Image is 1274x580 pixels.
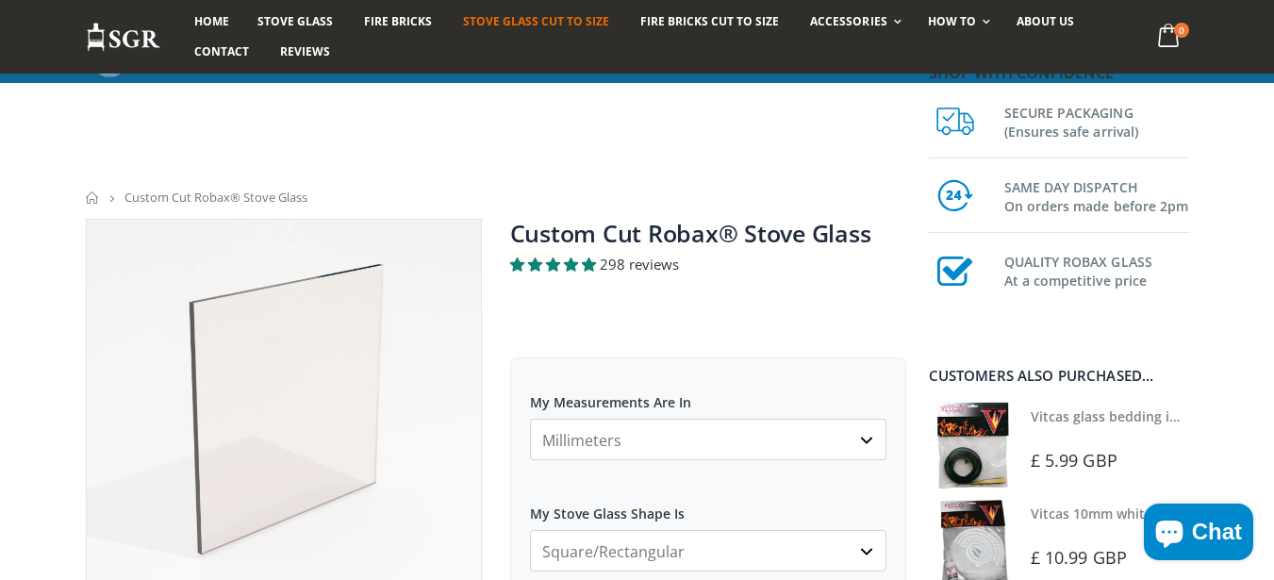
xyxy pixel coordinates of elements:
[640,13,779,29] span: Fire Bricks Cut To Size
[510,217,871,249] a: Custom Cut Robax® Stove Glass
[124,189,307,206] span: Custom Cut Robax® Stove Glass
[600,255,679,273] span: 298 reviews
[180,7,243,37] a: Home
[350,7,446,37] a: Fire Bricks
[929,402,1017,489] img: Vitcas stove glass bedding in tape
[257,13,333,29] span: Stove Glass
[364,13,432,29] span: Fire Bricks
[810,13,886,29] span: Accessories
[266,37,344,67] a: Reviews
[928,13,976,29] span: How To
[194,43,249,59] span: Contact
[1017,13,1074,29] span: About us
[510,255,600,273] span: 4.94 stars
[914,7,1000,37] a: How To
[449,7,623,37] a: Stove Glass Cut To Size
[1150,19,1188,56] a: 0
[1174,23,1189,38] span: 0
[180,37,263,67] a: Contact
[626,7,793,37] a: Fire Bricks Cut To Size
[1004,100,1189,141] h3: SECURE PACKAGING (Ensures safe arrival)
[1031,546,1127,569] span: £ 10.99 GBP
[1138,504,1259,565] inbox-online-store-chat: Shopify online store chat
[796,7,910,37] a: Accessories
[1002,7,1088,37] a: About us
[194,13,229,29] span: Home
[530,377,886,411] label: My Measurements Are In
[530,489,886,522] label: My Stove Glass Shape Is
[86,22,161,53] img: Stove Glass Replacement
[280,43,330,59] span: Reviews
[929,369,1189,383] div: Customers also purchased...
[243,7,347,37] a: Stove Glass
[463,13,609,29] span: Stove Glass Cut To Size
[1004,174,1189,216] h3: SAME DAY DISPATCH On orders made before 2pm
[1004,249,1189,290] h3: QUALITY ROBAX GLASS At a competitive price
[1031,449,1117,472] span: £ 5.99 GBP
[86,191,100,204] a: Home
